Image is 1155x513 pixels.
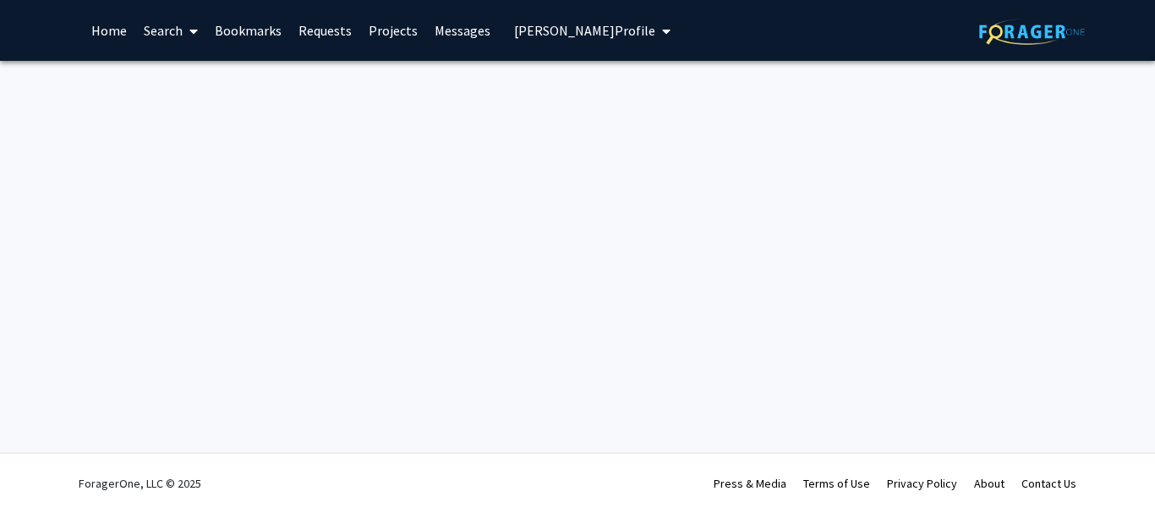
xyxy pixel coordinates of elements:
[803,476,870,491] a: Terms of Use
[83,1,135,60] a: Home
[974,476,1004,491] a: About
[135,1,206,60] a: Search
[514,22,655,39] span: [PERSON_NAME] Profile
[290,1,360,60] a: Requests
[979,19,1085,45] img: ForagerOne Logo
[206,1,290,60] a: Bookmarks
[426,1,499,60] a: Messages
[714,476,786,491] a: Press & Media
[79,454,201,513] div: ForagerOne, LLC © 2025
[887,476,957,491] a: Privacy Policy
[1021,476,1076,491] a: Contact Us
[360,1,426,60] a: Projects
